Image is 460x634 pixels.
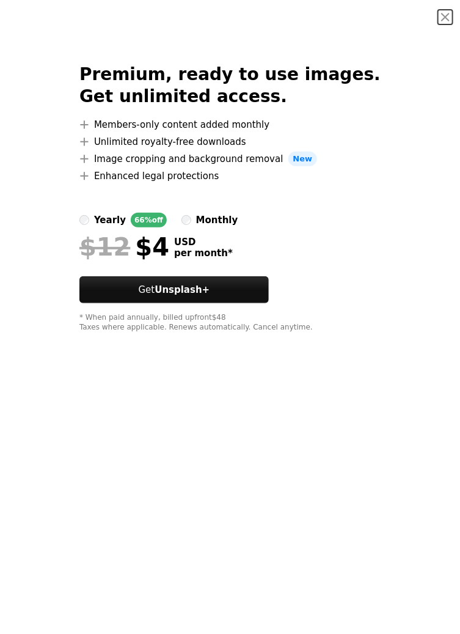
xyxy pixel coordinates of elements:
span: per month * [174,248,233,259]
li: Enhanced legal protections [79,169,381,183]
div: monthly [196,213,238,227]
h2: Premium, ready to use images. Get unlimited access. [79,64,381,108]
input: monthly [181,215,191,225]
div: $4 [79,232,169,262]
button: GetUnsplash+ [79,276,269,303]
input: yearly66%off [79,215,89,225]
span: $12 [79,232,131,262]
li: Image cropping and background removal [79,152,381,166]
div: 66% off [131,213,167,227]
li: Members-only content added monthly [79,117,381,132]
span: New [288,152,318,166]
li: Unlimited royalty-free downloads [79,135,381,149]
div: * When paid annually, billed upfront $48 Taxes where applicable. Renews automatically. Cancel any... [79,313,381,333]
span: USD [174,237,233,248]
div: yearly [94,213,126,227]
strong: Unsplash+ [155,284,210,295]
